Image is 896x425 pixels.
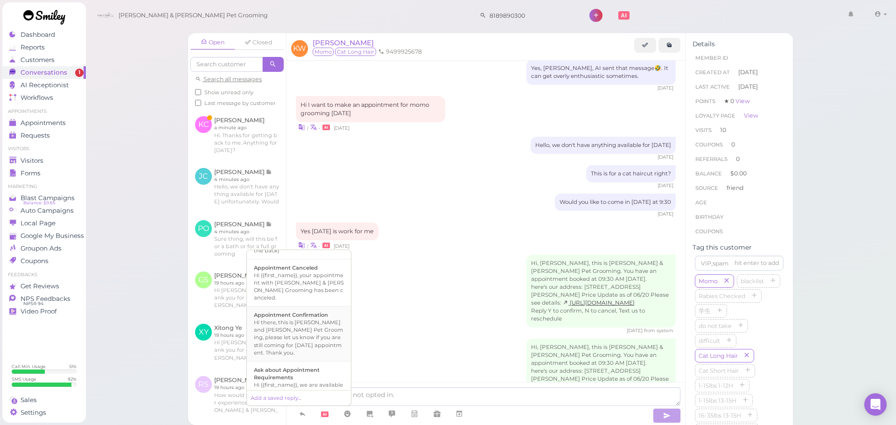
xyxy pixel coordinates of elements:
[21,94,53,102] span: Workflows
[21,169,41,177] span: Forms
[2,154,86,167] a: Visitors
[695,156,728,162] span: Referrals
[21,132,50,139] span: Requests
[739,278,766,285] span: blacklist
[2,66,86,79] a: Conversations 1
[697,352,740,359] span: Cat Long Hair
[730,170,747,177] span: $0.00
[313,48,334,56] span: Momo
[695,141,723,148] span: Coupons
[195,76,262,83] a: Search all messages
[376,48,424,56] li: 9499925678
[190,35,235,50] a: Open
[864,393,887,416] div: Open Intercom Messenger
[693,137,786,152] li: 0
[695,98,715,105] span: Points
[744,112,758,119] a: View
[658,85,673,91] span: 01/29/2025 04:21pm
[2,54,86,66] a: Customers
[695,84,730,90] span: Last Active
[526,255,676,327] div: Hi, [PERSON_NAME], this is [PERSON_NAME] & [PERSON_NAME] Pet Grooming. You have an appointment bo...
[296,223,378,240] div: Yes [DATE] is work for me
[334,125,350,131] span: 09/30/2025 09:47am
[21,244,62,252] span: Groupon Ads
[697,337,722,344] span: difficult
[21,232,84,240] span: Google My Business
[204,89,253,96] span: Show unread only
[251,395,301,401] a: Add a saved reply...
[563,300,635,306] a: [URL][DOMAIN_NAME]
[12,363,46,369] div: Call Min. Usage
[658,182,673,188] span: 09/30/2025 09:48am
[693,152,786,167] li: 0
[313,38,374,47] a: [PERSON_NAME]
[697,367,741,374] span: Cat Short Hair
[2,305,86,318] a: Video Proof
[2,293,86,305] a: NPS Feedbacks NPS® 94
[697,397,738,404] span: 1-15lbs 13-15H
[695,55,728,61] span: Member ID
[2,117,86,129] a: Appointments
[21,31,55,39] span: Dashboard
[2,204,86,217] a: Auto Campaigns
[21,194,75,202] span: Blast Campaigns
[190,57,263,72] input: Search customer
[21,43,45,51] span: Reports
[12,376,36,382] div: SMS Usage
[697,278,720,285] span: Momo
[2,129,86,142] a: Requests
[21,56,55,64] span: Customers
[21,207,74,215] span: Auto Campaigns
[2,146,86,152] li: Visitors
[693,123,786,138] li: 10
[735,98,750,105] a: View
[738,83,758,91] span: [DATE]
[21,81,69,89] span: AI Receptionist
[254,312,328,318] b: Appointment Confirmation
[334,243,350,249] span: 09/30/2025 10:02am
[735,259,779,267] div: hit enter to add
[526,339,676,396] div: Hi, [PERSON_NAME], this is [PERSON_NAME] & [PERSON_NAME] Pet Grooming. You have an appointment bo...
[21,157,43,165] span: Visitors
[2,183,86,190] li: Marketing
[2,406,86,419] a: Settings
[697,322,734,329] span: do not take
[695,185,718,191] span: Source
[658,211,673,217] span: 09/30/2025 09:48am
[697,293,747,300] span: Rabies Checked
[254,367,320,381] b: Ask about Appointment Requirements
[693,244,786,251] div: Tag this customer
[69,363,77,369] div: 51 %
[697,307,713,314] span: 学生
[236,35,281,49] a: Closed
[23,199,55,207] span: Balance: $9.65
[658,154,673,160] span: 09/30/2025 09:48am
[697,382,735,389] span: 1-15lbs 1-12H
[75,69,84,77] span: 1
[695,199,707,206] span: age
[254,272,344,301] div: Hi {{first_name}}, your appointment with [PERSON_NAME] & [PERSON_NAME] Grooming has been canceled.
[693,181,786,195] li: friend
[695,214,723,220] span: Birthday
[21,282,59,290] span: Get Reviews
[307,243,308,249] i: |
[2,394,86,406] a: Sales
[2,28,86,41] a: Dashboard
[307,125,308,131] i: |
[2,217,86,230] a: Local Page
[2,167,86,180] a: Forms
[486,8,577,23] input: Search customer
[693,40,786,48] div: Details
[531,137,676,154] div: Hello, we don't have anything available for [DATE]
[204,100,276,106] span: Last message by customer
[21,219,56,227] span: Local Page
[695,112,735,119] span: Loyalty page
[254,319,344,356] div: Hi there, this is [PERSON_NAME] and [PERSON_NAME] Pet Grooming, please let us know if you are sti...
[695,228,723,235] span: Coupons
[195,89,201,95] input: Show unread only
[119,2,268,28] span: [PERSON_NAME] & [PERSON_NAME] Pet Grooming
[697,412,743,419] span: 16-35lbs 13-15H
[2,280,86,293] a: Get Reviews
[21,257,49,265] span: Coupons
